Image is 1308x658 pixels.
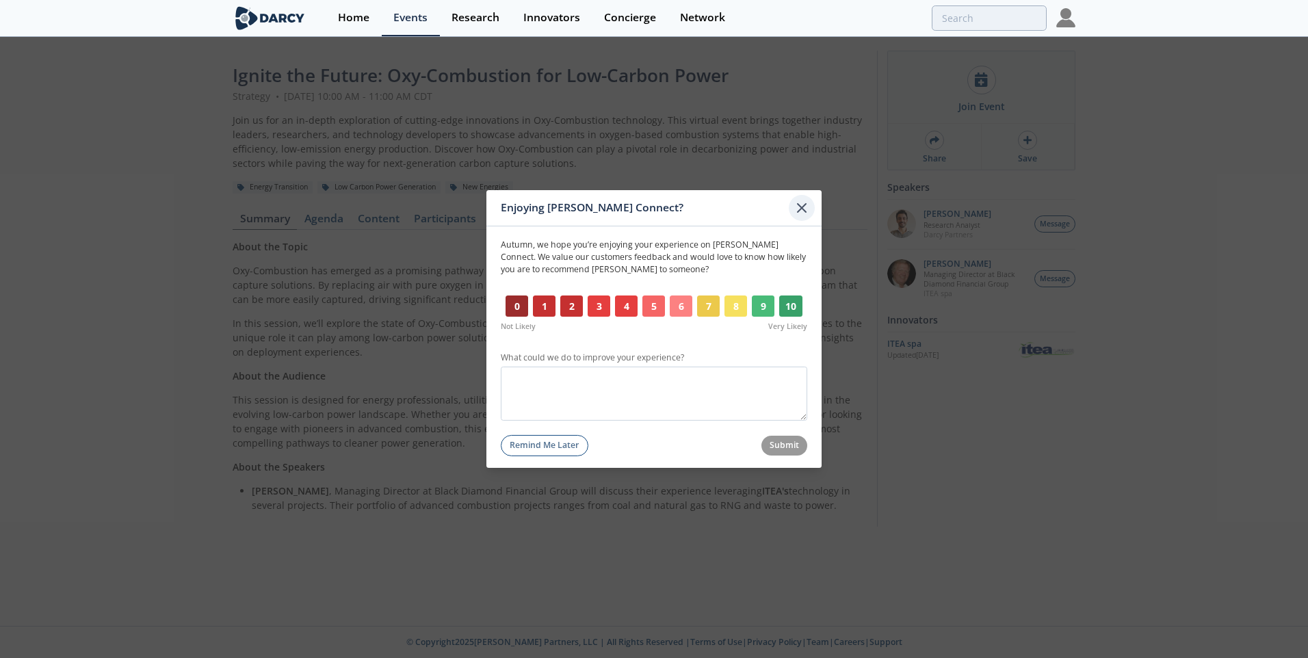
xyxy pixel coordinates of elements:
div: Concierge [604,12,656,23]
button: 8 [724,295,747,317]
button: 2 [560,295,583,317]
button: 4 [615,295,638,317]
img: Profile [1056,8,1075,27]
button: Submit [761,436,808,456]
img: logo-wide.svg [233,6,307,30]
button: 7 [697,295,720,317]
div: Network [680,12,725,23]
button: 6 [670,295,692,317]
button: Remind Me Later [501,435,588,456]
p: Autumn , we hope you’re enjoying your experience on [PERSON_NAME] Connect. We value our customers... [501,238,807,276]
button: 0 [506,295,528,317]
input: Advanced Search [932,5,1047,31]
button: 10 [779,295,802,317]
span: Very Likely [768,321,807,332]
div: Enjoying [PERSON_NAME] Connect? [501,195,789,221]
div: Research [452,12,499,23]
button: 9 [752,295,774,317]
div: Innovators [523,12,580,23]
span: Not Likely [501,321,536,332]
div: Home [338,12,369,23]
label: What could we do to improve your experience? [501,352,807,364]
button: 1 [533,295,555,317]
button: 5 [642,295,665,317]
button: 3 [588,295,610,317]
div: Events [393,12,428,23]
